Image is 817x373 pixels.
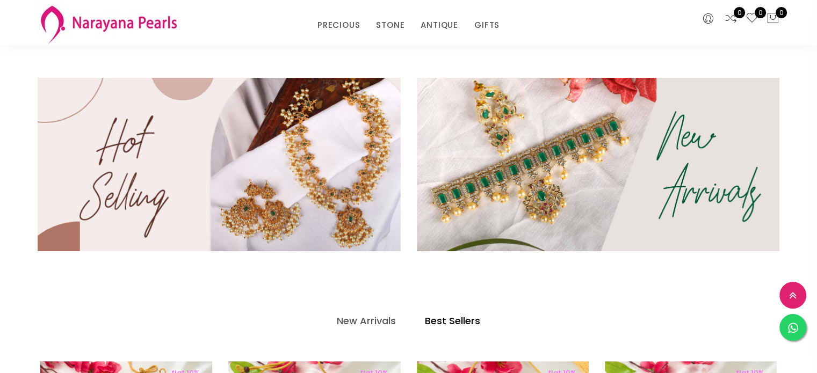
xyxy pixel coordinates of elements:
[337,315,396,327] h4: New Arrivals
[317,17,360,33] a: PRECIOUS
[421,17,458,33] a: ANTIQUE
[767,12,779,26] button: 0
[776,7,787,18] span: 0
[725,12,738,26] a: 0
[474,17,500,33] a: GIFTS
[425,315,480,327] h4: Best Sellers
[376,17,404,33] a: STONE
[755,7,766,18] span: 0
[746,12,758,26] a: 0
[734,7,745,18] span: 0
